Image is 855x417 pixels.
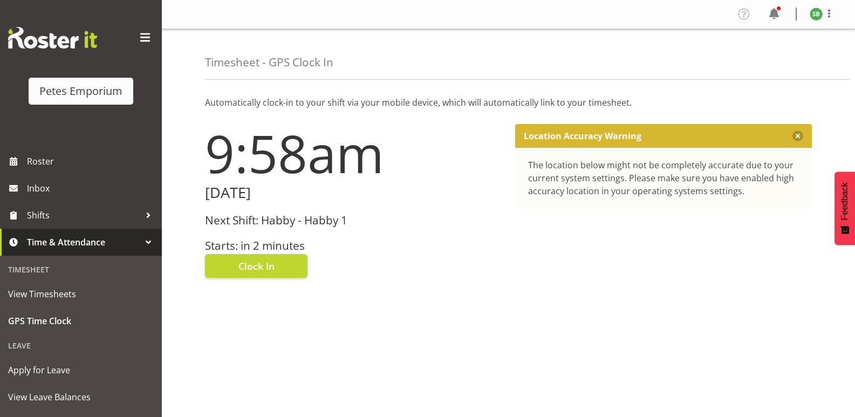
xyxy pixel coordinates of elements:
[205,56,333,69] h4: Timesheet - GPS Clock In
[3,384,159,411] a: View Leave Balances
[238,259,275,273] span: Clock In
[840,182,850,220] span: Feedback
[205,240,502,252] h3: Starts: in 2 minutes
[792,131,803,141] button: Close message
[27,180,156,196] span: Inbox
[3,334,159,357] div: Leave
[27,153,156,169] span: Roster
[205,184,502,201] h2: [DATE]
[8,362,154,378] span: Apply for Leave
[8,389,154,405] span: View Leave Balances
[8,313,154,329] span: GPS Time Clock
[205,254,307,278] button: Clock In
[39,83,122,99] div: Petes Emporium
[205,96,812,109] p: Automatically clock-in to your shift via your mobile device, which will automatically link to you...
[3,281,159,307] a: View Timesheets
[205,124,502,182] h1: 9:58am
[27,234,140,250] span: Time & Attendance
[8,286,154,302] span: View Timesheets
[205,214,502,227] h3: Next Shift: Habby - Habby 1
[3,258,159,281] div: Timesheet
[524,131,641,141] p: Location Accuracy Warning
[8,27,97,49] img: Rosterit website logo
[810,8,823,20] img: stephanie-burden9828.jpg
[528,159,799,197] div: The location below might not be completely accurate due to your current system settings. Please m...
[3,357,159,384] a: Apply for Leave
[835,172,855,245] button: Feedback - Show survey
[3,307,159,334] a: GPS Time Clock
[27,207,140,223] span: Shifts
